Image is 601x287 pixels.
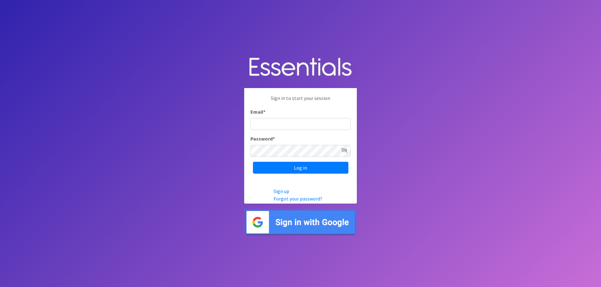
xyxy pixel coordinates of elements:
[253,162,348,174] input: Log in
[244,51,357,83] img: Human Essentials
[274,195,322,202] a: Forgot your password?
[274,188,289,194] a: Sign up
[250,94,351,108] p: Sign in to start your session
[244,209,357,236] img: Sign in with Google
[250,135,275,142] label: Password
[263,109,265,115] abbr: required
[250,108,265,116] label: Email
[273,136,275,142] abbr: required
